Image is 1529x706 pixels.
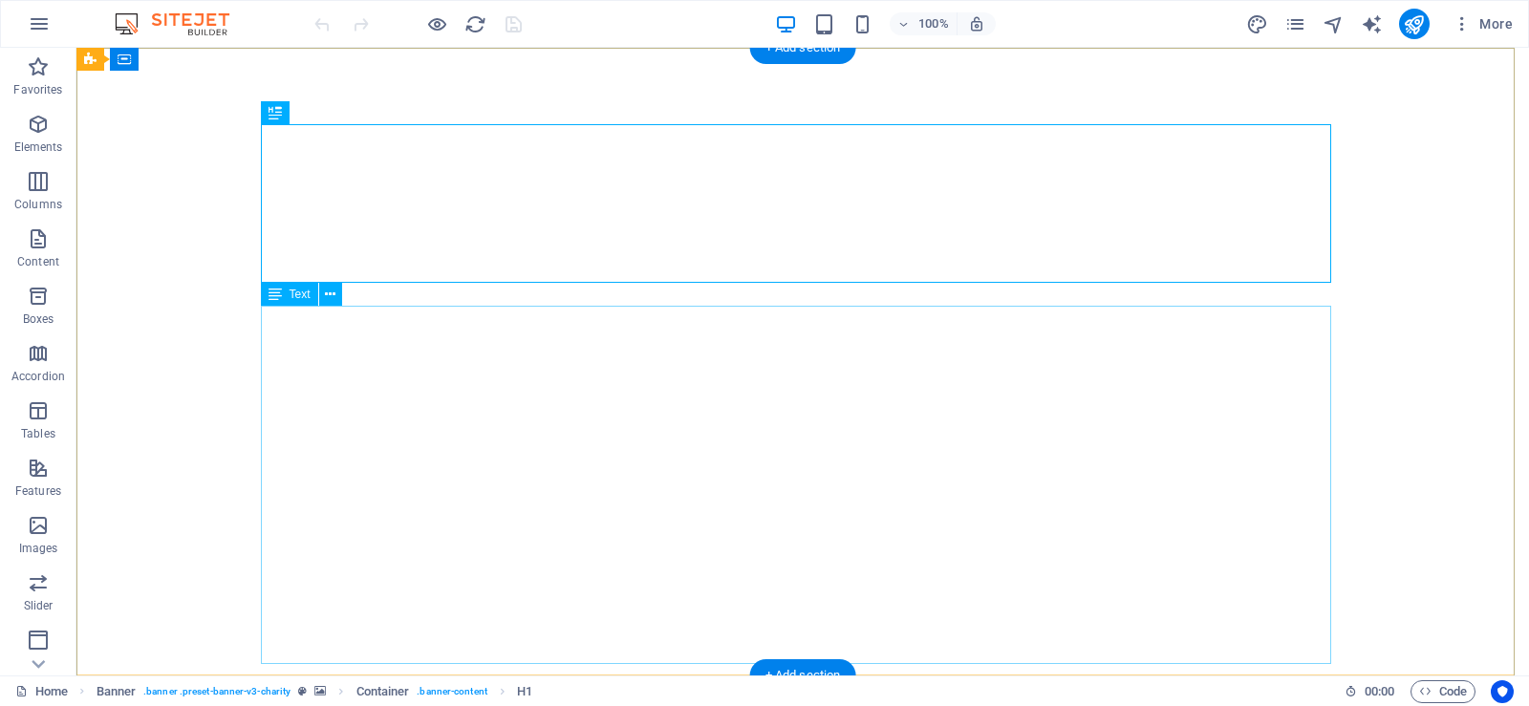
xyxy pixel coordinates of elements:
[110,12,253,35] img: Editor Logo
[21,426,55,441] p: Tables
[24,598,54,613] p: Slider
[356,680,410,703] span: Click to select. Double-click to edit
[23,311,54,327] p: Boxes
[143,680,291,703] span: . banner .preset-banner-v3-charity
[1403,13,1425,35] i: Publish
[1491,680,1514,703] button: Usercentrics
[1399,9,1430,39] button: publish
[425,12,448,35] button: Click here to leave preview mode and continue editing
[1419,680,1467,703] span: Code
[1284,13,1306,35] i: Pages (Ctrl+Alt+S)
[1378,684,1381,698] span: :
[314,686,326,696] i: This element contains a background
[890,12,958,35] button: 100%
[1246,12,1269,35] button: design
[464,13,486,35] i: Reload page
[417,680,486,703] span: . banner-content
[1345,680,1395,703] h6: Session time
[1284,12,1307,35] button: pages
[1453,14,1513,33] span: More
[290,289,311,300] span: Text
[14,139,63,155] p: Elements
[1361,12,1384,35] button: text_generator
[1411,680,1475,703] button: Code
[750,32,856,64] div: + Add section
[1445,9,1520,39] button: More
[1361,13,1383,35] i: AI Writer
[13,82,62,97] p: Favorites
[1323,13,1345,35] i: Navigator
[15,680,68,703] a: Click to cancel selection. Double-click to open Pages
[97,680,533,703] nav: breadcrumb
[97,680,137,703] span: Click to select. Double-click to edit
[463,12,486,35] button: reload
[1365,680,1394,703] span: 00 00
[750,659,856,692] div: + Add section
[1246,13,1268,35] i: Design (Ctrl+Alt+Y)
[968,15,985,32] i: On resize automatically adjust zoom level to fit chosen device.
[1323,12,1346,35] button: navigator
[517,680,532,703] span: Click to select. Double-click to edit
[298,686,307,696] i: This element is a customizable preset
[11,369,65,384] p: Accordion
[14,197,62,212] p: Columns
[17,254,59,269] p: Content
[15,483,61,499] p: Features
[918,12,949,35] h6: 100%
[19,541,58,556] p: Images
